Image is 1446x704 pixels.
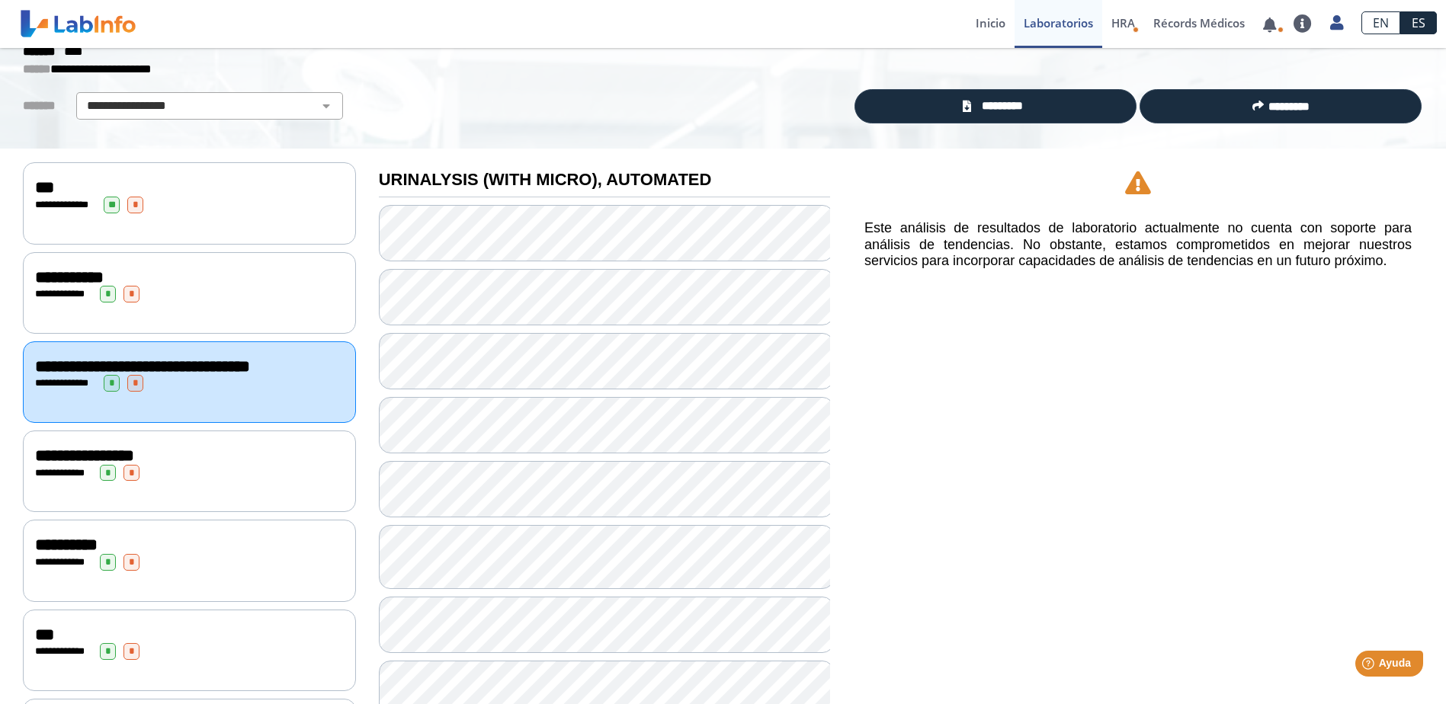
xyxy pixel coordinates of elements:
[1361,11,1400,34] a: EN
[864,220,1412,270] h5: Este análisis de resultados de laboratorio actualmente no cuenta con soporte para análisis de ten...
[1111,15,1135,30] span: HRA
[379,170,712,189] b: URINALYSIS (WITH MICRO), AUTOMATED
[1310,645,1429,687] iframe: Help widget launcher
[1400,11,1437,34] a: ES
